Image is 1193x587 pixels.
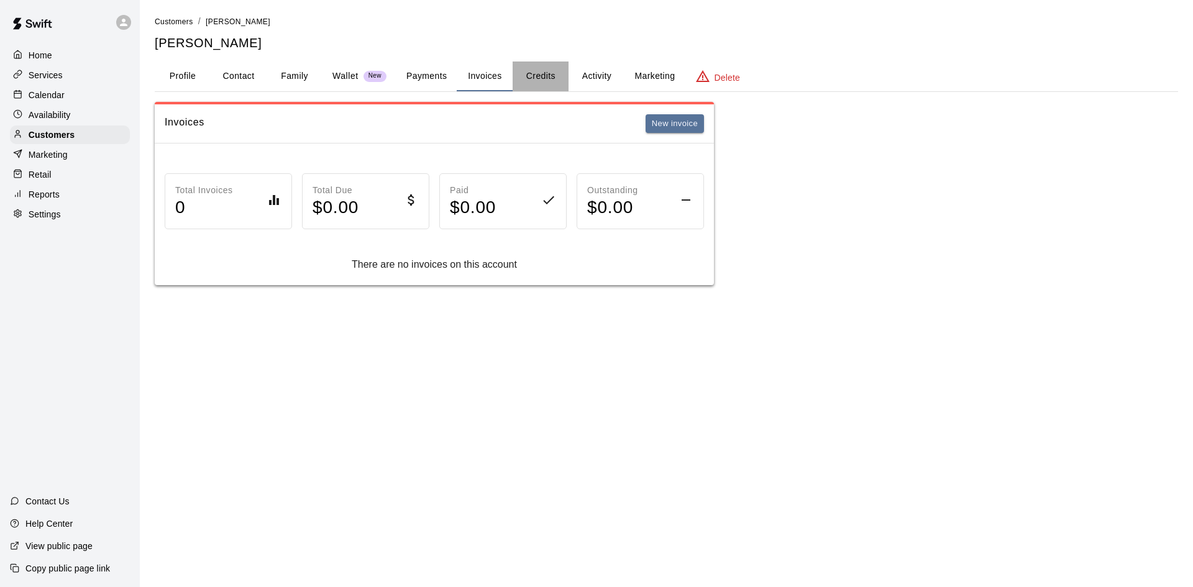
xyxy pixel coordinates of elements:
a: Settings [10,205,130,224]
a: Customers [155,16,193,26]
p: Copy public page link [25,562,110,575]
button: Invoices [457,61,513,91]
h6: Invoices [165,114,204,134]
p: Paid [450,184,496,197]
p: Total Invoices [175,184,233,197]
a: Reports [10,185,130,204]
a: Services [10,66,130,84]
p: View public page [25,540,93,552]
p: Help Center [25,517,73,530]
nav: breadcrumb [155,15,1178,29]
button: Marketing [624,61,685,91]
p: Marketing [29,148,68,161]
span: [PERSON_NAME] [206,17,270,26]
button: Activity [569,61,624,91]
span: Customers [155,17,193,26]
p: Wallet [332,70,359,83]
span: New [363,72,386,80]
p: Calendar [29,89,65,101]
p: Reports [29,188,60,201]
p: Contact Us [25,495,70,507]
div: basic tabs example [155,61,1178,91]
p: Availability [29,109,71,121]
button: Family [267,61,322,91]
h5: [PERSON_NAME] [155,35,1178,52]
button: Contact [211,61,267,91]
a: Home [10,46,130,65]
h4: $ 0.00 [450,197,496,219]
h4: $ 0.00 [313,197,359,219]
p: Home [29,49,52,61]
p: Customers [29,129,75,141]
div: There are no invoices on this account [165,259,704,270]
button: Profile [155,61,211,91]
p: Delete [715,71,740,84]
p: Retail [29,168,52,181]
a: Retail [10,165,130,184]
li: / [198,15,201,28]
p: Total Due [313,184,359,197]
a: Availability [10,106,130,124]
a: Customers [10,125,130,144]
h4: 0 [175,197,233,219]
p: Outstanding [587,184,638,197]
p: Services [29,69,63,81]
a: Marketing [10,145,130,164]
button: Credits [513,61,569,91]
a: Calendar [10,86,130,104]
p: Settings [29,208,61,221]
button: New invoice [646,114,704,134]
button: Payments [396,61,457,91]
h4: $ 0.00 [587,197,638,219]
